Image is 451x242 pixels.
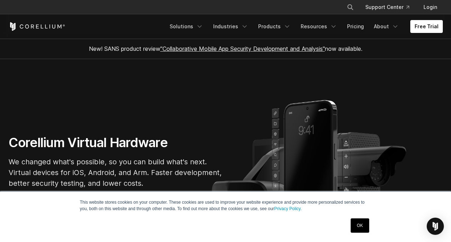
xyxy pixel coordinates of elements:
[89,45,362,52] span: New! SANS product review now available.
[427,218,444,235] div: Open Intercom Messenger
[343,20,368,33] a: Pricing
[80,199,371,212] p: This website stores cookies on your computer. These cookies are used to improve your website expe...
[296,20,341,33] a: Resources
[9,156,223,189] p: We changed what's possible, so you can build what's next. Virtual devices for iOS, Android, and A...
[254,20,295,33] a: Products
[351,218,369,233] a: OK
[209,20,252,33] a: Industries
[9,22,65,31] a: Corellium Home
[418,1,443,14] a: Login
[410,20,443,33] a: Free Trial
[274,206,302,211] a: Privacy Policy.
[338,1,443,14] div: Navigation Menu
[344,1,357,14] button: Search
[160,45,325,52] a: "Collaborative Mobile App Security Development and Analysis"
[165,20,443,33] div: Navigation Menu
[165,20,207,33] a: Solutions
[360,1,415,14] a: Support Center
[9,135,223,151] h1: Corellium Virtual Hardware
[370,20,403,33] a: About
